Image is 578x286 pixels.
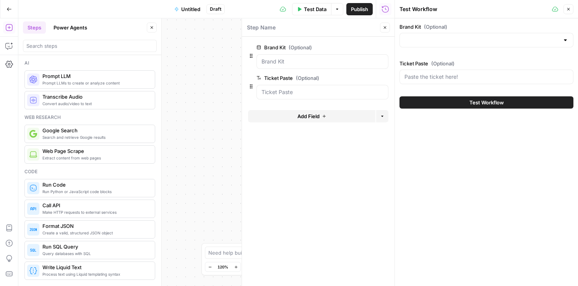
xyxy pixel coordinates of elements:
span: Make HTTP requests to external services [42,209,149,215]
button: Add Field [248,110,375,122]
button: Power Agents [49,21,92,34]
button: Untitled [170,3,205,15]
button: Test Workflow [399,96,573,109]
input: Ticket Paste [261,88,383,96]
div: Code [24,168,155,175]
span: Run Code [42,181,149,188]
label: Ticket Paste [399,60,573,67]
span: Prompt LLM [42,72,149,80]
span: Extract content from web pages [42,155,149,161]
span: (Optional) [431,60,455,67]
div: WorkflowInput SettingsInputs [227,116,369,138]
span: (Optional) [424,23,447,31]
span: Add Field [297,112,320,120]
span: Google Search [42,127,149,134]
span: Test Data [304,5,326,13]
span: Call API [42,201,149,209]
span: Transcribe Audio [42,93,149,101]
input: Brand Kit [261,58,383,65]
span: Run SQL Query [42,243,149,250]
label: Ticket Paste [257,74,345,82]
span: Process text using Liquid templating syntax [42,271,149,277]
span: Web Page Scrape [42,147,149,155]
span: Untitled [181,5,200,13]
input: Search steps [26,42,153,50]
button: Steps [23,21,46,34]
input: Paste the ticket here! [404,73,568,81]
span: Draft [210,6,221,13]
span: Run Python or JavaScript code blocks [42,188,149,195]
div: Single OutputOutputEnd [227,166,369,188]
div: Web research [24,114,155,121]
span: Convert audio/video to text [42,101,149,107]
button: Test Data [292,3,331,15]
span: (Optional) [296,74,319,82]
span: Write Liquid Text [42,263,149,271]
div: Ai [24,60,155,67]
label: Brand Kit [399,23,573,31]
span: Prompt LLMs to create or analyze content [42,80,149,86]
label: Brand Kit [257,44,345,51]
span: Publish [351,5,368,13]
span: Search and retrieve Google results [42,134,149,140]
span: 120% [218,264,228,270]
span: Test Workflow [469,99,504,106]
span: Format JSON [42,222,149,230]
button: Publish [346,3,373,15]
span: (Optional) [289,44,312,51]
span: Query databases with SQL [42,250,149,257]
span: Create a valid, structured JSON object [42,230,149,236]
